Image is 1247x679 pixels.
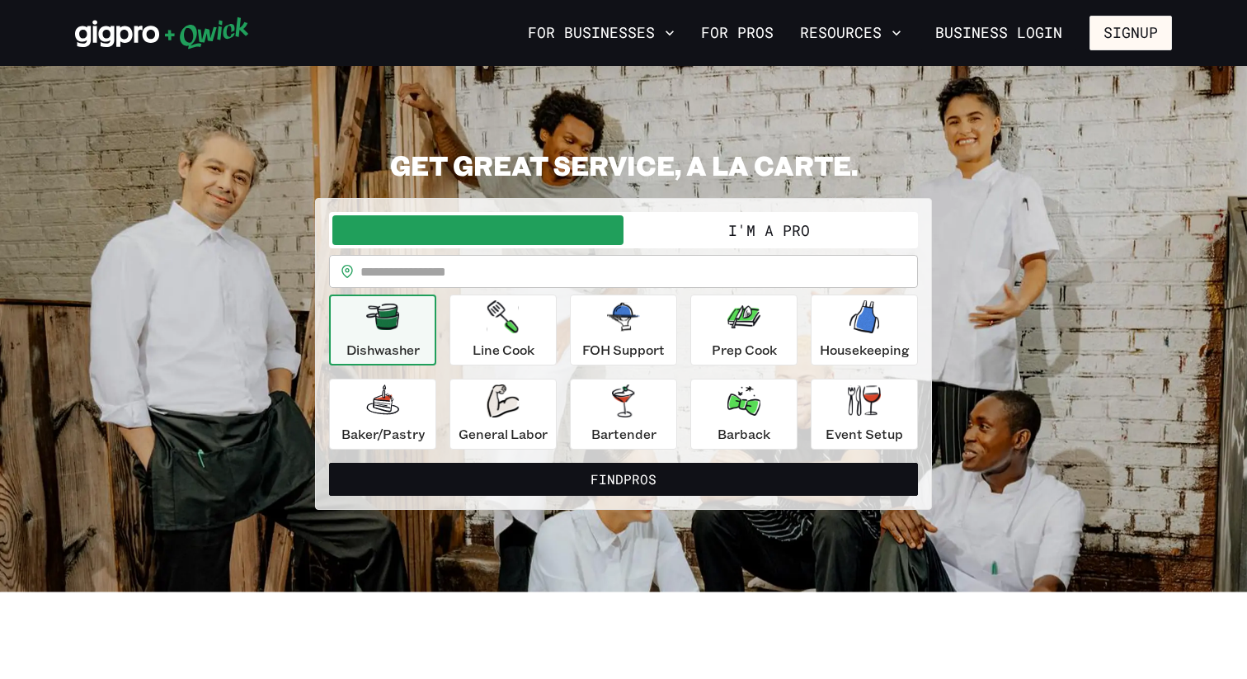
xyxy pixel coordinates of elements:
[329,463,918,496] button: FindPros
[921,16,1076,50] a: Business Login
[820,340,910,360] p: Housekeeping
[329,295,436,365] button: Dishwasher
[521,19,681,47] button: For Businesses
[449,379,557,450] button: General Labor
[690,379,798,450] button: Barback
[591,424,656,444] p: Bartender
[341,424,425,444] p: Baker/Pastry
[570,379,677,450] button: Bartender
[329,379,436,450] button: Baker/Pastry
[811,295,918,365] button: Housekeeping
[694,19,780,47] a: For Pros
[623,215,915,245] button: I'm a Pro
[718,424,770,444] p: Barback
[1089,16,1172,50] button: Signup
[449,295,557,365] button: Line Cook
[811,379,918,450] button: Event Setup
[473,340,534,360] p: Line Cook
[332,215,623,245] button: I'm a Business
[690,295,798,365] button: Prep Cook
[793,19,908,47] button: Resources
[582,340,665,360] p: FOH Support
[826,424,903,444] p: Event Setup
[712,340,777,360] p: Prep Cook
[315,149,932,182] h2: GET GREAT SERVICE, A LA CARTE.
[570,295,677,365] button: FOH Support
[346,340,420,360] p: Dishwasher
[459,424,548,444] p: General Labor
